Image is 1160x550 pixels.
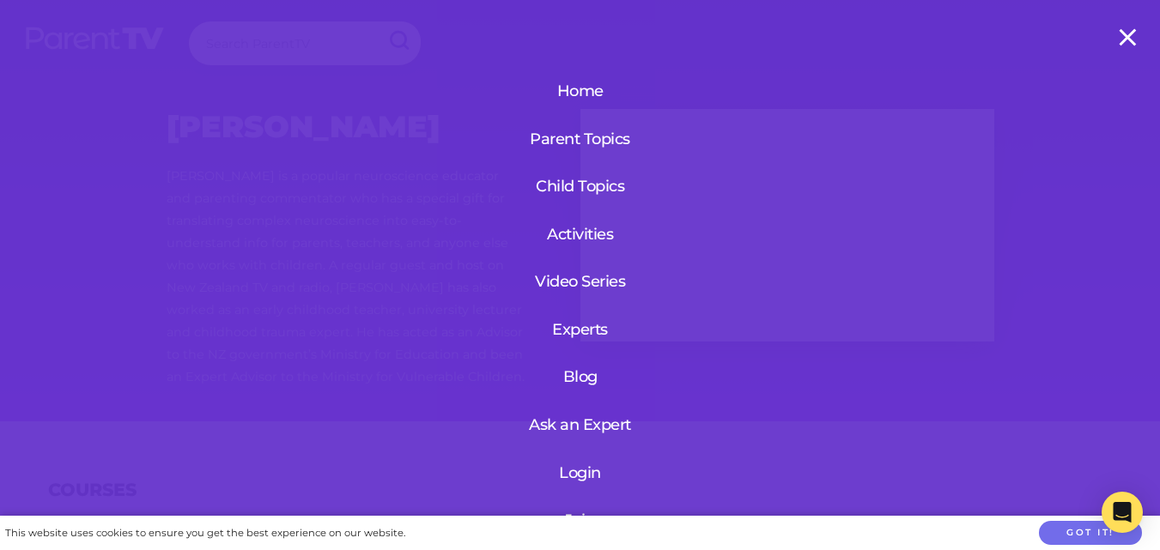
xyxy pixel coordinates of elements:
[520,354,640,399] a: Blog
[520,69,640,113] a: Home
[1039,521,1142,546] button: Got it!
[520,164,640,209] a: Child Topics
[5,524,405,542] div: This website uses cookies to ensure you get the best experience on our website.
[477,498,683,542] a: Join
[520,259,640,304] a: Video Series
[477,450,683,495] a: Login
[520,307,640,352] a: Experts
[520,212,640,257] a: Activities
[1102,492,1143,533] div: Open Intercom Messenger
[520,117,640,161] a: Parent Topics
[520,402,640,447] a: Ask an Expert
